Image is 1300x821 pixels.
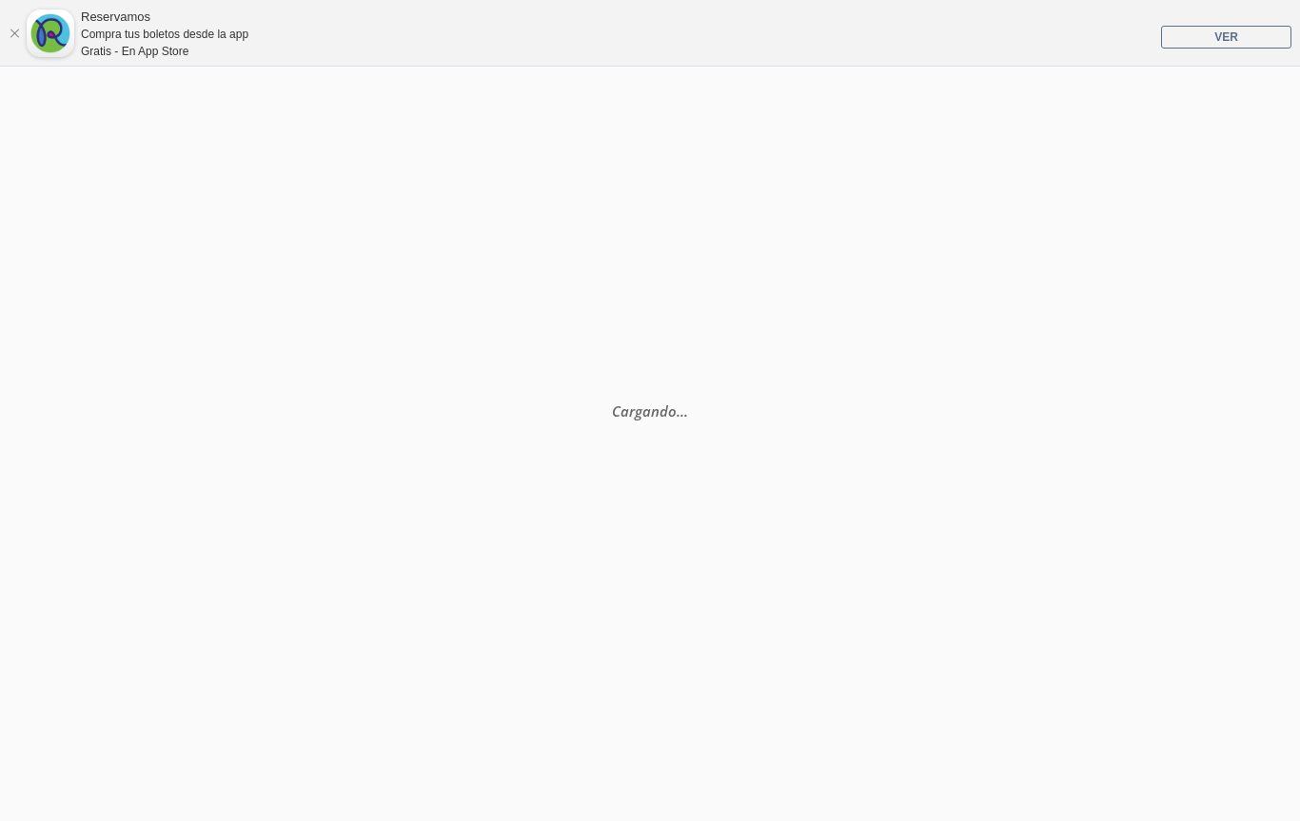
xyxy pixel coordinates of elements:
span: . [684,401,688,420]
a: Cerrar [9,28,20,39]
span: . [680,401,684,420]
em: Cargando [612,401,688,420]
a: VER [1161,26,1291,49]
div: Reservamos [81,8,248,27]
span: VER [1214,30,1238,44]
div: Gratis - En App Store [81,43,248,60]
span: . [677,401,680,420]
div: Compra tus boletos desde la app [81,26,248,43]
